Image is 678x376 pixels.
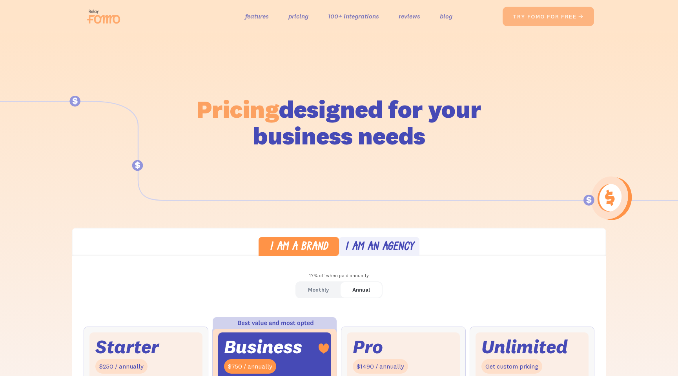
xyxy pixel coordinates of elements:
div: Unlimited [481,338,568,355]
div: Pro [353,338,383,355]
div: Starter [95,338,159,355]
a: features [245,11,269,22]
div: $250 / annually [95,359,148,374]
span:  [578,13,584,20]
a: blog [440,11,452,22]
div: Get custom pricing [481,359,542,374]
div: Annual [352,284,370,296]
a: 100+ integrations [328,11,379,22]
a: pricing [288,11,308,22]
span: Pricing [197,94,279,124]
div: Business [224,338,302,355]
a: reviews [399,11,420,22]
div: $1490 / annually [353,359,408,374]
a: try fomo for free [503,7,594,26]
div: I am an agency [345,242,414,253]
h1: designed for your business needs [196,96,482,149]
div: I am a brand [270,242,328,253]
div: Monthly [308,284,329,296]
div: 17% off when paid annually [72,270,606,281]
div: $750 / annually [224,359,276,374]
